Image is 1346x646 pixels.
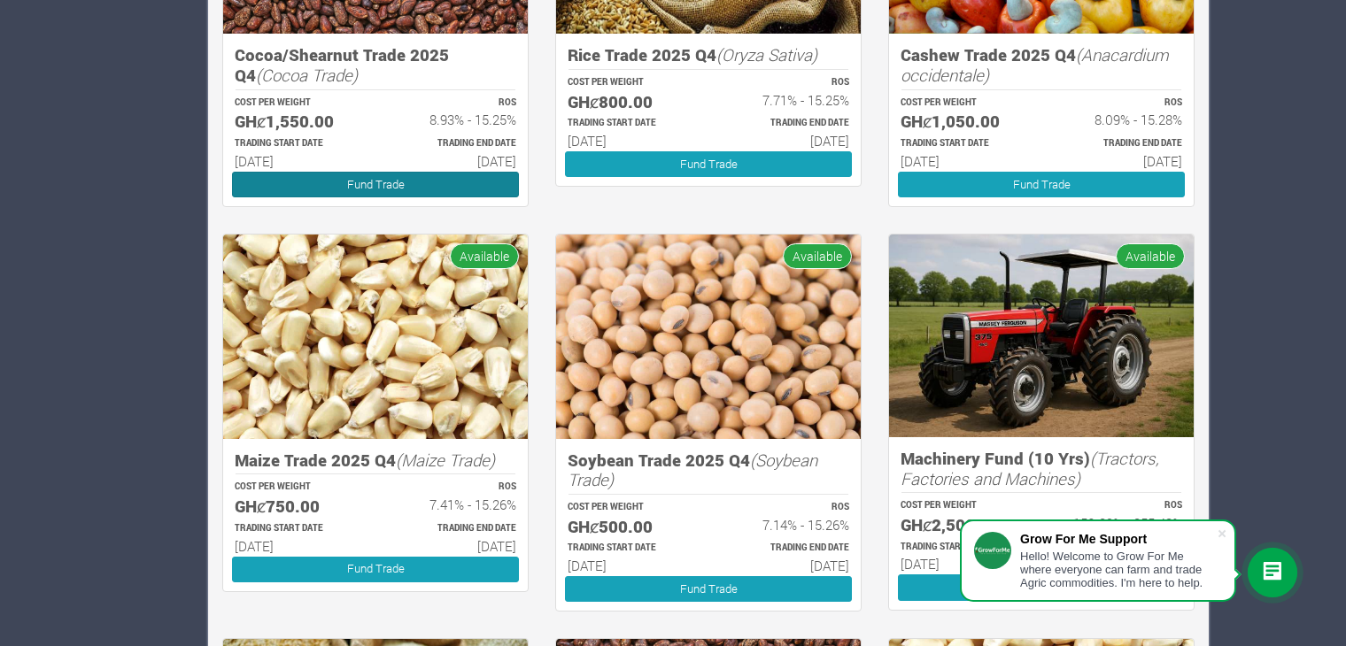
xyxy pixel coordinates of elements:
[901,43,1169,86] i: (Anacardium occidentale)
[568,76,692,89] p: COST PER WEIGHT
[391,522,516,535] p: Estimated Trading End Date
[724,542,849,555] p: Estimated Trading End Date
[396,449,495,471] i: (Maize Trade)
[568,45,849,65] h5: Rice Trade 2025 Q4
[235,496,360,517] h5: GHȼ750.00
[256,64,358,86] i: (Cocoa Trade)
[391,112,516,127] h6: 8.93% - 15.25%
[901,137,1025,150] p: Estimated Trading Start Date
[901,447,1159,489] i: (Tractors, Factories and Machines)
[1057,112,1182,127] h6: 8.09% - 15.28%
[724,501,849,514] p: ROS
[724,517,849,533] h6: 7.14% - 15.26%
[235,481,360,494] p: COST PER WEIGHT
[235,522,360,535] p: Estimated Trading Start Date
[235,153,360,169] h6: [DATE]
[783,243,852,269] span: Available
[901,541,1025,554] p: Estimated Trading Start Date
[568,558,692,573] h6: [DATE]
[901,515,1025,535] h5: GHȼ2,500.00
[568,542,692,555] p: Estimated Trading Start Date
[1057,515,1182,531] h6: 150.29% - 255.43%
[901,449,1182,488] h5: Machinery Fund (10 Yrs)
[391,153,516,169] h6: [DATE]
[568,501,692,514] p: COST PER WEIGHT
[1057,153,1182,169] h6: [DATE]
[901,45,1182,85] h5: Cashew Trade 2025 Q4
[1116,243,1185,269] span: Available
[724,117,849,130] p: Estimated Trading End Date
[235,137,360,150] p: Estimated Trading Start Date
[568,449,817,491] i: (Soybean Trade)
[1020,550,1217,589] div: Hello! Welcome to Grow For Me where everyone can farm and trade Agric commodities. I'm here to help.
[232,172,519,197] a: Fund Trade
[223,235,528,439] img: growforme image
[898,172,1185,197] a: Fund Trade
[391,481,516,494] p: ROS
[235,96,360,110] p: COST PER WEIGHT
[391,96,516,110] p: ROS
[235,538,360,554] h6: [DATE]
[391,496,516,512] h6: 7.41% - 15.26%
[901,153,1025,169] h6: [DATE]
[450,243,519,269] span: Available
[235,450,516,471] h5: Maize Trade 2025 Q4
[889,235,1194,437] img: growforme image
[568,117,692,130] p: Estimated Trading Start Date
[232,557,519,582] a: Fund Trade
[901,499,1025,512] p: COST PER WEIGHT
[565,151,852,177] a: Fund Trade
[568,92,692,112] h5: GHȼ800.00
[901,112,1025,132] h5: GHȼ1,050.00
[724,76,849,89] p: ROS
[568,450,849,490] h5: Soybean Trade 2025 Q4
[901,556,1025,572] h6: [DATE]
[1057,96,1182,110] p: ROS
[901,96,1025,110] p: COST PER WEIGHT
[235,112,360,132] h5: GHȼ1,550.00
[1057,499,1182,512] p: ROS
[391,538,516,554] h6: [DATE]
[568,133,692,149] h6: [DATE]
[565,576,852,602] a: Fund Trade
[724,558,849,573] h6: [DATE]
[724,133,849,149] h6: [DATE]
[556,235,861,439] img: growforme image
[898,574,1185,600] a: Fund Trade
[391,137,516,150] p: Estimated Trading End Date
[716,43,817,65] i: (Oryza Sativa)
[1057,137,1182,150] p: Estimated Trading End Date
[724,92,849,108] h6: 7.71% - 15.25%
[568,517,692,537] h5: GHȼ500.00
[1020,532,1217,546] div: Grow For Me Support
[235,45,516,85] h5: Cocoa/Shearnut Trade 2025 Q4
